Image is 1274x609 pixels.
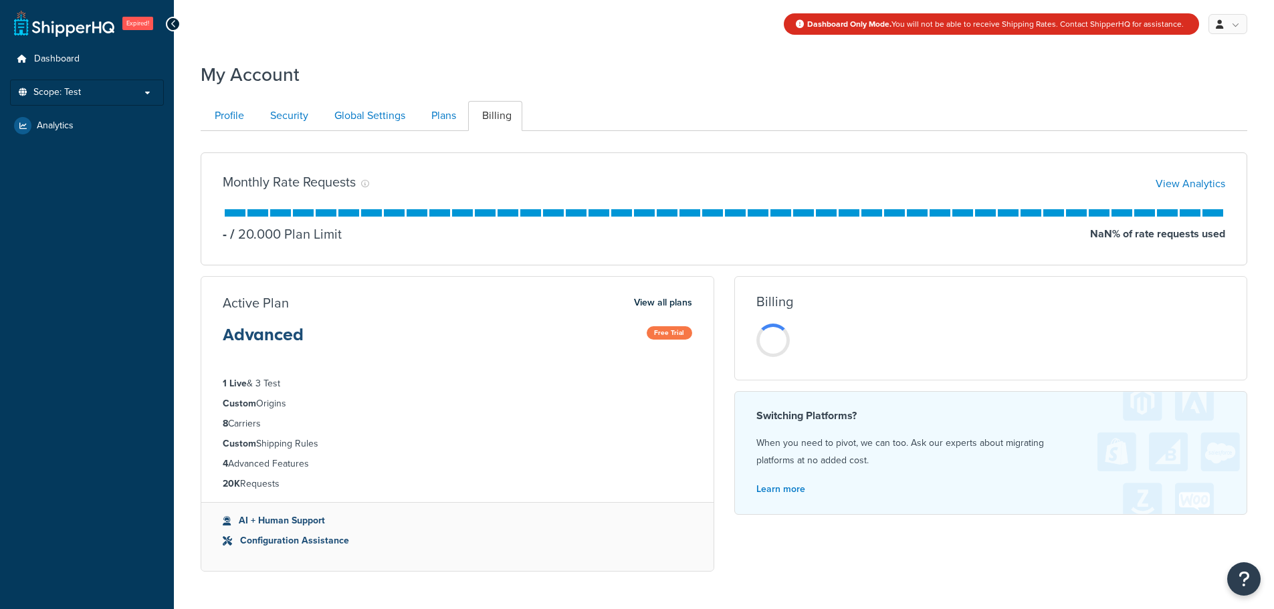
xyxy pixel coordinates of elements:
[33,87,81,98] span: Scope: Test
[223,416,228,431] strong: 8
[756,294,793,309] h3: Billing
[1156,176,1225,191] a: View Analytics
[756,408,1226,424] h4: Switching Platforms?
[223,295,289,310] h3: Active Plan
[223,477,240,491] strong: 20K
[10,47,164,72] a: Dashboard
[223,416,692,431] li: Carriers
[256,101,319,131] a: Security
[223,326,304,354] h3: Advanced
[223,396,256,410] strong: Custom
[230,224,235,244] span: /
[223,457,692,471] li: Advanced Features
[756,482,805,496] a: Learn more
[223,513,692,528] li: AI + Human Support
[223,396,692,411] li: Origins
[223,457,228,471] strong: 4
[223,437,256,451] strong: Custom
[756,435,1226,469] p: When you need to pivot, we can too. Ask our experts about migrating platforms at no added cost.
[223,477,692,491] li: Requests
[417,101,467,131] a: Plans
[223,225,227,243] p: -
[468,101,522,131] a: Billing
[223,174,356,189] h3: Monthly Rate Requests
[34,53,80,65] span: Dashboard
[10,114,164,138] a: Analytics
[223,376,247,390] strong: 1 Live
[223,533,692,548] li: Configuration Assistance
[634,294,692,312] a: View all plans
[227,225,342,243] p: 20.000 Plan Limit
[223,376,692,391] li: & 3 Test
[14,10,114,37] a: ShipperHQ Home
[37,120,74,132] span: Analytics
[223,437,692,451] li: Shipping Rules
[122,17,153,30] span: Expired!
[201,101,255,131] a: Profile
[201,62,300,88] h1: My Account
[320,101,416,131] a: Global Settings
[807,18,891,30] strong: Dashboard Only Mode.
[1227,562,1261,596] button: Open Resource Center
[807,18,1184,30] span: You will not be able to receive Shipping Rates. Contact ShipperHQ for assistance.
[647,326,692,340] span: Free Trial
[1090,225,1225,243] p: NaN % of rate requests used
